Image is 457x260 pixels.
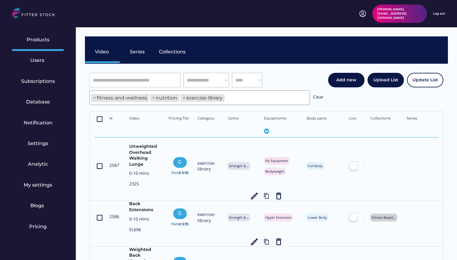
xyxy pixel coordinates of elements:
[96,213,103,222] button: crop_din
[407,116,437,122] div: Series
[370,116,401,122] div: Collections
[27,36,49,43] div: Products
[96,114,103,123] button: crop_din
[130,49,145,55] div: Series
[150,94,179,102] li: nutrition
[26,99,50,105] div: Database
[29,223,47,230] div: Pricing
[197,211,222,223] div: exercise-library
[433,12,445,16] div: Log out
[372,215,396,220] div: Fitness Based...
[197,160,222,172] div: exercise-library
[95,49,110,55] div: Video
[24,120,52,126] div: Notification
[197,116,222,122] div: Category
[265,158,288,163] div: No Equipment
[422,208,452,236] iframe: chat widget
[30,202,45,209] div: Blogs
[179,171,188,175] div: £ 0.75
[129,116,163,122] div: Video
[96,115,103,123] text: crop_din
[264,116,301,122] div: Equipments
[109,162,123,168] div: 2587
[109,116,123,122] div: N
[24,182,52,188] div: My settings
[129,216,163,224] div: 0-10 mins
[30,57,45,64] div: Users
[172,222,179,226] div: from
[359,10,366,17] img: profile-circle.svg
[328,73,365,87] button: Add new
[96,162,103,170] text: crop_din
[274,191,283,201] button: delete_outline
[28,140,48,147] div: Settings
[308,215,327,220] div: Lower Body
[21,78,55,85] div: Subscriptions
[250,191,259,201] button: edit
[28,161,48,167] div: Analytic
[179,222,188,226] div: £ 0.75
[96,214,103,221] text: crop_din
[229,164,249,168] div: Strength &...
[175,159,185,165] div: G
[129,227,163,234] div: EL696
[109,214,123,220] div: 2586
[159,49,186,55] div: Collections
[93,96,96,100] span: ×
[349,116,364,122] div: Live
[172,171,179,175] div: from
[175,210,185,217] div: G
[169,116,191,122] div: Pricing Tier
[129,144,163,167] div: Unweighted Overhead Walking Lunge
[183,96,186,100] span: ×
[368,73,404,87] button: Upload List
[308,164,323,168] div: Full Body
[265,169,284,174] div: Bodyweight
[377,7,422,20] div: [PERSON_NAME][EMAIL_ADDRESS][DOMAIN_NAME]
[129,170,163,178] div: 0-10 mins
[96,161,103,171] button: crop_din
[265,215,291,220] div: Hyper Extension
[313,94,324,102] div: Clear
[152,96,155,100] span: ×
[129,201,163,213] div: Back Extensions
[432,236,451,254] iframe: chat widget
[91,94,149,102] li: fitness-and-wellness
[181,94,224,102] li: exercise-library
[12,8,60,20] img: LOGO.svg
[129,181,163,188] div: 2325
[274,237,283,246] button: delete_outline
[407,73,443,87] button: Update List
[250,237,259,246] button: edit
[228,116,258,122] div: Genre
[307,116,343,122] div: Body parts
[229,215,249,220] div: Strength &...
